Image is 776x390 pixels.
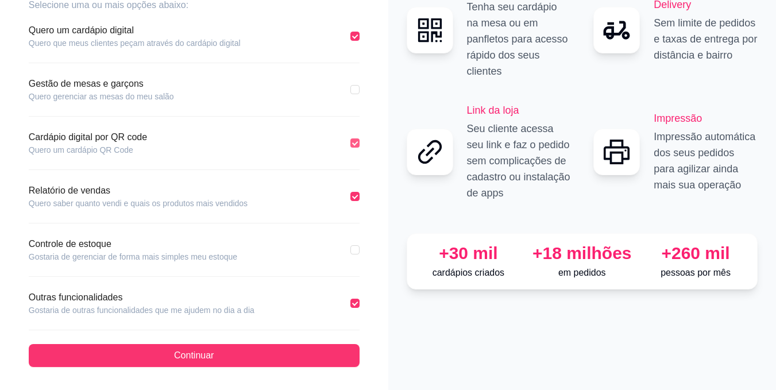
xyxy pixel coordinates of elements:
article: Outras funcionalidades [29,291,254,304]
p: pessoas por mês [643,266,748,280]
p: Impressão automática dos seus pedidos para agilizar ainda mais sua operação [654,129,758,193]
h2: Link da loja [467,102,571,118]
article: Gostaria de gerenciar de forma mais simples meu estoque [29,251,237,262]
p: Seu cliente acessa seu link e faz o pedido sem complicações de cadastro ou instalação de apps [467,121,571,201]
article: Quero um cardápio QR Code [29,144,147,156]
p: Sem limite de pedidos e taxas de entrega por distância e bairro [654,15,758,63]
p: cardápios criados [416,266,521,280]
article: Gestão de mesas e garçons [29,77,174,91]
div: +30 mil [416,243,521,264]
article: Quero saber quanto vendi e quais os produtos mais vendidos [29,198,248,209]
article: Relatório de vendas [29,184,248,198]
div: +260 mil [643,243,748,264]
article: Controle de estoque [29,237,237,251]
button: Continuar [29,344,360,367]
article: Gostaria de outras funcionalidades que me ajudem no dia a dia [29,304,254,316]
div: +18 milhões [530,243,634,264]
article: Quero que meus clientes peçam através do cardápio digital [29,37,241,49]
p: em pedidos [530,266,634,280]
span: Continuar [174,349,214,362]
h2: Impressão [654,110,758,126]
article: Quero um cardápio digital [29,24,241,37]
article: Cardápio digital por QR code [29,130,147,144]
article: Quero gerenciar as mesas do meu salão [29,91,174,102]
